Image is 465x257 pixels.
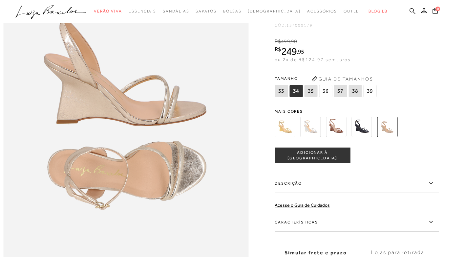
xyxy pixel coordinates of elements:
[291,38,297,44] span: 90
[431,7,440,16] button: 0
[377,117,397,137] img: SANDÁLIA DE TIRAS FINAS ASSIMÉTRICAS METALIZADA OURO E SALTO ALTO ANABELA
[275,117,295,137] img: SANDÁLIA ANABELA EM METALIZADO OURO
[275,202,330,208] a: Acesse o Guia de Cuidados
[369,5,388,17] a: BLOG LB
[307,5,337,17] a: noSubCategoriesText
[297,49,304,55] i: ,
[275,85,288,97] span: 33
[163,5,189,17] a: noSubCategoriesText
[300,117,321,137] img: SANDÁLIA ANABELA EM METALIZADO PRATA
[129,5,156,17] a: noSubCategoriesText
[286,23,313,28] span: 134000179
[344,9,362,13] span: Outlet
[363,85,376,97] span: 39
[281,38,290,44] span: 499
[290,38,297,44] i: ,
[223,5,242,17] a: noSubCategoriesText
[275,148,350,163] button: ADICIONAR À [GEOGRAPHIC_DATA]
[275,74,378,83] span: Tamanho
[275,57,350,62] span: ou 2x de R$124,97 sem juros
[349,85,362,97] span: 38
[223,9,242,13] span: Bolsas
[129,9,156,13] span: Essenciais
[369,9,388,13] span: BLOG LB
[275,174,439,193] label: Descrição
[344,5,362,17] a: noSubCategoriesText
[275,23,406,27] div: CÓD:
[281,45,297,57] span: 249
[326,117,346,137] img: SANDÁLIA DE TIRAS FINAS ASSIMÉTRICAS EM COURO VERNIZ CARAMELO E SALTO ALTO ANABELA
[435,7,440,11] span: 0
[307,9,337,13] span: Acessórios
[334,85,347,97] span: 37
[275,150,350,161] span: ADICIONAR À [GEOGRAPHIC_DATA]
[309,74,375,84] button: Guia de Tamanhos
[94,9,122,13] span: Verão Viva
[94,5,122,17] a: noSubCategoriesText
[275,213,439,232] label: Características
[163,9,189,13] span: Sandálias
[275,109,439,113] span: Mais cores
[196,5,216,17] a: noSubCategoriesText
[275,38,281,44] i: R$
[248,5,301,17] a: noSubCategoriesText
[351,117,372,137] img: SANDÁLIA DE TIRAS FINAS ASSIMÉTRICAS EM COURO VERNIZ PRETO E SALTO ALTO ANABELA
[298,48,304,55] span: 95
[319,85,332,97] span: 36
[275,46,281,52] i: R$
[196,9,216,13] span: Sapatos
[248,9,301,13] span: [DEMOGRAPHIC_DATA]
[289,85,303,97] span: 34
[304,85,317,97] span: 35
